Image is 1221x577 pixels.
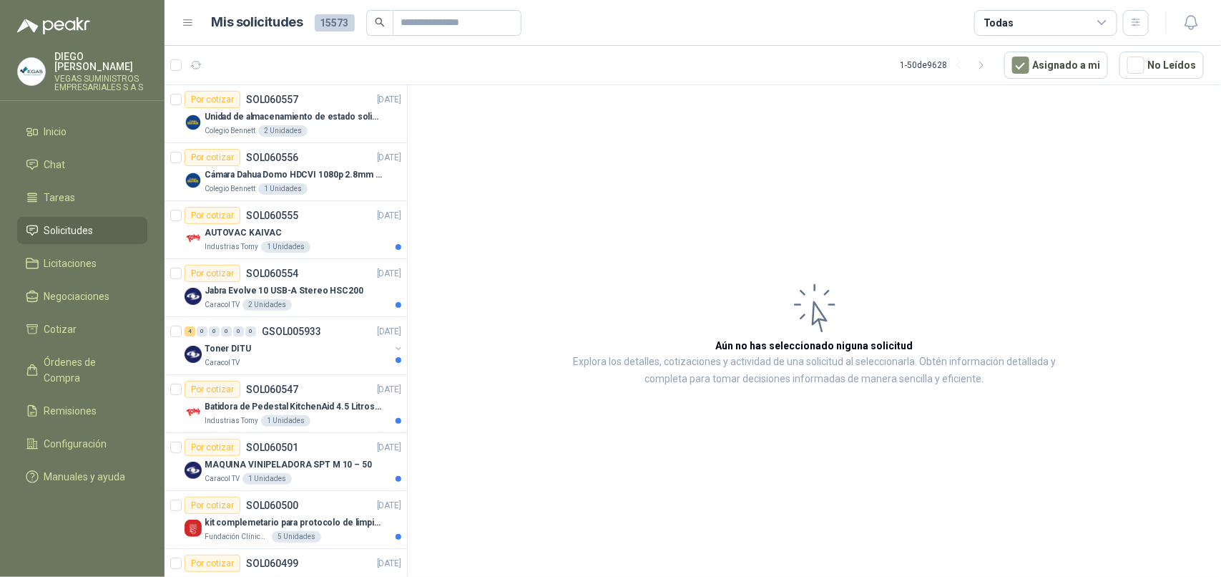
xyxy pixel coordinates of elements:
div: Por cotizar [185,439,240,456]
div: Por cotizar [185,555,240,572]
img: Company Logo [185,288,202,305]
span: Solicitudes [44,223,94,238]
p: [DATE] [377,499,401,513]
div: 0 [233,326,244,336]
div: 1 Unidades [258,183,308,195]
span: Configuración [44,436,107,452]
p: AUTOVAC KAIVAC [205,226,282,240]
p: SOL060556 [246,152,298,163]
span: search [375,17,385,27]
div: 0 [209,326,220,336]
div: Por cotizar [185,207,240,224]
p: Caracol TV [205,357,240,369]
img: Company Logo [185,230,202,247]
p: kit complemetario para protocolo de limpieza [205,516,383,530]
p: SOL060555 [246,210,298,220]
p: Caracol TV [205,299,240,311]
a: Licitaciones [17,250,147,277]
p: SOL060501 [246,442,298,452]
p: Cámara Dahua Domo HDCVI 1080p 2.8mm IP67 Led IR 30m mts nocturnos [205,168,383,182]
div: 2 Unidades [242,299,292,311]
div: Todas [984,15,1014,31]
a: Tareas [17,184,147,211]
div: Por cotizar [185,149,240,166]
a: Configuración [17,430,147,457]
a: Inicio [17,118,147,145]
span: Chat [44,157,66,173]
div: 0 [197,326,207,336]
span: 15573 [315,14,355,31]
span: Negociaciones [44,288,110,304]
p: VEGAS SUMINISTROS EMPRESARIALES S A S [54,74,147,92]
a: Por cotizarSOL060557[DATE] Company LogoUnidad de almacenamiento de estado solido Marca SK hynix [... [165,85,407,143]
span: Tareas [44,190,76,205]
p: SOL060554 [246,268,298,278]
div: Por cotizar [185,497,240,514]
div: 4 [185,326,195,336]
p: Unidad de almacenamiento de estado solido Marca SK hynix [DATE] NVMe 256GB HFM256GDJTNG-8310A M.2... [205,110,383,124]
p: Industrias Tomy [205,241,258,253]
p: [DATE] [377,383,401,397]
p: Industrias Tomy [205,415,258,427]
span: Cotizar [44,321,77,337]
p: Jabra Evolve 10 USB-A Stereo HSC200 [205,284,363,298]
p: [DATE] [377,209,401,223]
span: Remisiones [44,403,97,419]
img: Company Logo [185,520,202,537]
div: 0 [221,326,232,336]
div: 1 Unidades [242,473,292,485]
a: Por cotizarSOL060555[DATE] Company LogoAUTOVAC KAIVACIndustrias Tomy1 Unidades [165,201,407,259]
img: Company Logo [185,346,202,363]
h3: Aún no has seleccionado niguna solicitud [716,338,913,354]
img: Logo peakr [17,17,90,34]
div: 1 - 50 de 9628 [900,54,993,77]
a: Por cotizarSOL060500[DATE] Company Logokit complemetario para protocolo de limpiezaFundación Clín... [165,491,407,549]
div: 2 Unidades [258,125,308,137]
p: Batidora de Pedestal KitchenAid 4.5 Litros Delux Plateado [205,400,383,414]
a: Solicitudes [17,217,147,244]
span: Órdenes de Compra [44,354,134,386]
a: Por cotizarSOL060554[DATE] Company LogoJabra Evolve 10 USB-A Stereo HSC200Caracol TV2 Unidades [165,259,407,317]
div: Por cotizar [185,91,240,108]
a: Cotizar [17,316,147,343]
span: Inicio [44,124,67,140]
p: Colegio Bennett [205,183,255,195]
div: Por cotizar [185,381,240,398]
img: Company Logo [185,172,202,189]
p: [DATE] [377,325,401,339]
span: Licitaciones [44,256,97,271]
p: GSOL005933 [262,326,321,336]
p: [DATE] [377,151,401,165]
a: Remisiones [17,397,147,425]
p: Toner DITU [205,342,251,356]
div: 0 [245,326,256,336]
p: [DATE] [377,557,401,571]
a: Por cotizarSOL060556[DATE] Company LogoCámara Dahua Domo HDCVI 1080p 2.8mm IP67 Led IR 30m mts no... [165,143,407,201]
p: Explora los detalles, cotizaciones y actividad de una solicitud al seleccionarla. Obtén informaci... [551,354,1078,388]
p: SOL060499 [246,558,298,568]
p: MAQUINA VINIPELADORA SPT M 10 – 50 [205,458,372,472]
p: Fundación Clínica Shaio [205,531,269,543]
p: DIEGO [PERSON_NAME] [54,52,147,72]
img: Company Logo [185,404,202,421]
div: Por cotizar [185,265,240,282]
a: Chat [17,151,147,178]
img: Company Logo [18,58,45,85]
p: SOL060547 [246,384,298,394]
p: Caracol TV [205,473,240,485]
p: [DATE] [377,441,401,455]
p: [DATE] [377,93,401,107]
div: 1 Unidades [261,415,310,427]
img: Company Logo [185,114,202,131]
a: Por cotizarSOL060501[DATE] Company LogoMAQUINA VINIPELADORA SPT M 10 – 50Caracol TV1 Unidades [165,433,407,491]
p: Colegio Bennett [205,125,255,137]
p: SOL060500 [246,500,298,510]
a: Manuales y ayuda [17,463,147,490]
p: SOL060557 [246,94,298,105]
a: 4 0 0 0 0 0 GSOL005933[DATE] Company LogoToner DITUCaracol TV [185,323,404,369]
span: Manuales y ayuda [44,469,126,485]
div: 1 Unidades [261,241,310,253]
a: Por cotizarSOL060547[DATE] Company LogoBatidora de Pedestal KitchenAid 4.5 Litros Delux PlateadoI... [165,375,407,433]
h1: Mis solicitudes [212,12,303,33]
a: Órdenes de Compra [17,349,147,392]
